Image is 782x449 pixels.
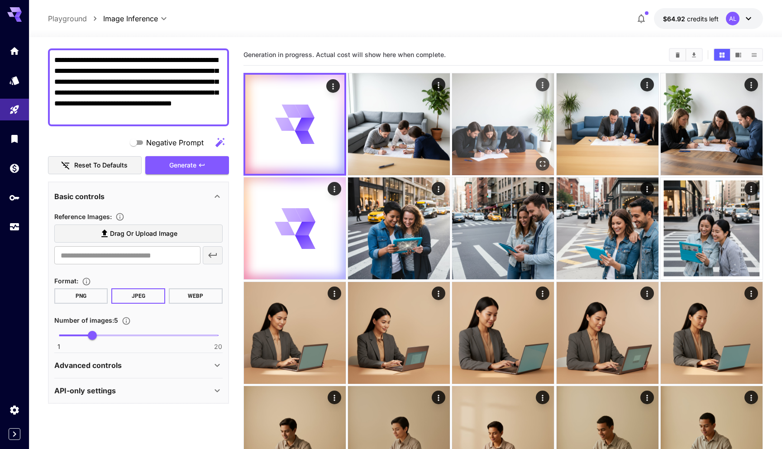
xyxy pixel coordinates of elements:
img: 2Q== [452,73,554,175]
div: Advanced controls [54,354,223,376]
div: Library [9,133,20,144]
div: Actions [640,287,654,300]
a: Playground [48,13,87,24]
img: 2Q== [661,177,763,279]
button: Show media in list view [746,49,762,61]
img: 9k= [348,177,450,279]
p: Advanced controls [54,360,122,371]
button: Choose the file format for the output image. [78,277,95,286]
img: Z [452,282,554,384]
div: Models [9,75,20,86]
button: Specify how many images to generate in a single request. Each image generation will be charged se... [118,316,134,325]
div: Actions [640,182,654,196]
button: PNG [54,288,108,304]
div: Actions [640,78,654,91]
div: Actions [744,78,758,91]
div: Actions [536,287,550,300]
span: Generation in progress. Actual cost will show here when complete. [243,51,446,58]
button: Upload a reference image to guide the result. This is needed for Image-to-Image or Inpainting. Su... [112,212,128,221]
div: Actions [744,287,758,300]
div: Actions [328,391,341,404]
div: Actions [536,78,550,91]
button: Reset to defaults [48,156,142,175]
span: Format : [54,277,78,285]
div: Home [9,45,20,57]
div: Basic controls [54,186,223,207]
div: Actions [432,391,445,404]
span: Image Inference [103,13,158,24]
span: 1 [57,342,60,351]
img: 2Q== [661,73,763,175]
span: Negative Prompt [146,137,204,148]
div: Actions [536,391,550,404]
div: Actions [432,182,445,196]
nav: breadcrumb [48,13,103,24]
div: Actions [640,391,654,404]
div: Actions [328,182,341,196]
div: Show media in grid viewShow media in video viewShow media in list view [713,48,763,62]
span: Reference Images : [54,213,112,220]
img: Z [348,282,450,384]
img: Z [661,282,763,384]
span: credits left [687,15,719,23]
img: 2Q== [452,177,554,279]
div: API-only settings [54,380,223,401]
img: Z [244,282,346,384]
button: Download All [686,49,702,61]
div: Actions [326,79,340,93]
button: Expand sidebar [9,428,20,440]
button: JPEG [111,288,165,304]
button: WEBP [169,288,223,304]
button: Show media in grid view [714,49,730,61]
div: Usage [9,221,20,233]
div: Actions [744,391,758,404]
div: API Keys [9,192,20,203]
img: Z [557,282,658,384]
div: Actions [432,78,445,91]
span: $64.92 [663,15,687,23]
span: Number of images : 5 [54,316,118,324]
img: 2Q== [557,73,658,175]
div: Actions [536,182,550,196]
span: Drag or upload image [110,228,177,239]
img: Z [557,177,658,279]
div: Wallet [9,162,20,174]
button: Clear All [670,49,686,61]
div: $64.92491 [663,14,719,24]
button: Generate [145,156,229,175]
div: Settings [9,404,20,416]
div: Actions [744,182,758,196]
div: Open in fullscreen [536,157,550,171]
div: Actions [432,287,445,300]
span: 20 [214,342,222,351]
img: Z [348,73,450,175]
label: Drag or upload image [54,224,223,243]
div: Playground [9,104,20,115]
div: AL [726,12,739,25]
div: Clear AllDownload All [669,48,703,62]
p: Basic controls [54,191,105,202]
button: $64.92491AL [654,8,763,29]
p: API-only settings [54,385,116,396]
div: Actions [328,287,341,300]
span: Generate [169,160,196,171]
button: Show media in video view [730,49,746,61]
